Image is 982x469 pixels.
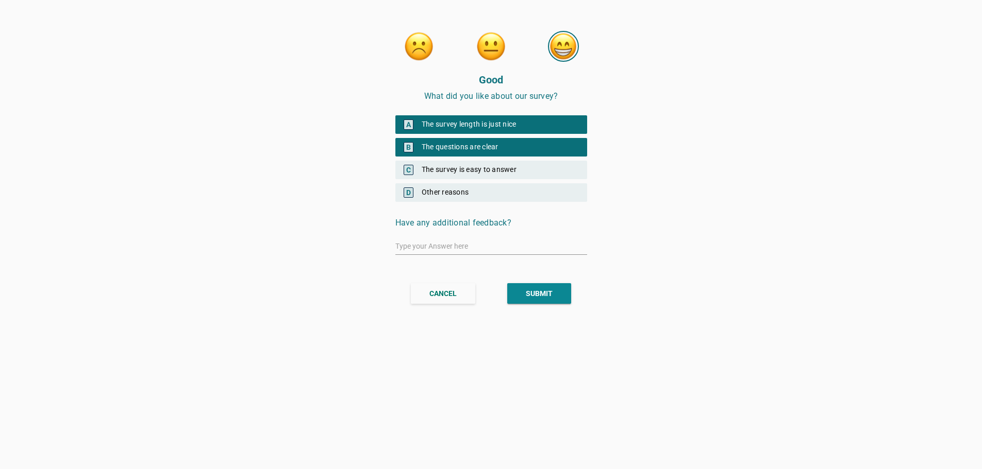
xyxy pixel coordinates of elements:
div: SUBMIT [526,288,553,299]
input: Type your Answer here [395,238,587,254]
div: The questions are clear [395,138,587,157]
span: C [404,165,413,175]
span: What did you like about our survey? [424,91,558,101]
div: CANCEL [429,288,457,299]
span: A [404,119,413,130]
strong: Good [479,74,504,86]
div: Other reasons [395,183,587,202]
span: Have any additional feedback? [395,218,511,228]
div: The survey is easy to answer [395,161,587,179]
div: The survey length is just nice [395,115,587,134]
span: D [404,187,413,198]
button: SUBMIT [507,283,571,304]
button: CANCEL [411,283,475,304]
span: B [404,142,413,152]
